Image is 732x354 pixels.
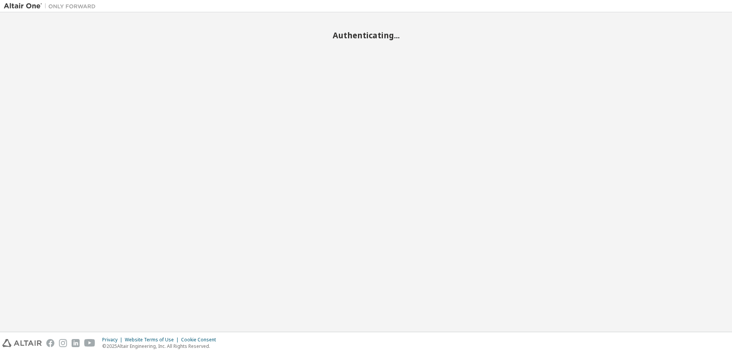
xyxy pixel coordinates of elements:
[59,339,67,347] img: instagram.svg
[4,2,100,10] img: Altair One
[2,339,42,347] img: altair_logo.svg
[125,337,181,343] div: Website Terms of Use
[102,343,221,349] p: © 2025 Altair Engineering, Inc. All Rights Reserved.
[102,337,125,343] div: Privacy
[84,339,95,347] img: youtube.svg
[46,339,54,347] img: facebook.svg
[181,337,221,343] div: Cookie Consent
[72,339,80,347] img: linkedin.svg
[4,30,728,40] h2: Authenticating...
